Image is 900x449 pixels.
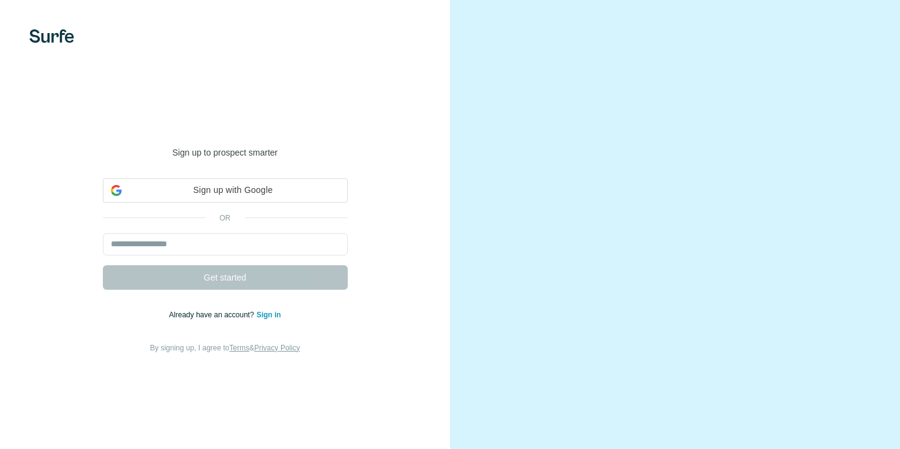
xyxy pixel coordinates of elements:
a: Sign in [257,311,281,319]
h1: Welcome to [GEOGRAPHIC_DATA] [103,95,348,144]
img: Surfe's logo [29,29,74,43]
p: or [206,213,245,224]
span: Sign up with Google [127,184,340,197]
p: Sign up to prospect smarter [103,146,348,159]
span: Already have an account? [169,311,257,319]
span: By signing up, I agree to & [150,344,300,352]
a: Privacy Policy [254,344,300,352]
div: Sign up with Google [103,178,348,203]
a: Terms [230,344,250,352]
